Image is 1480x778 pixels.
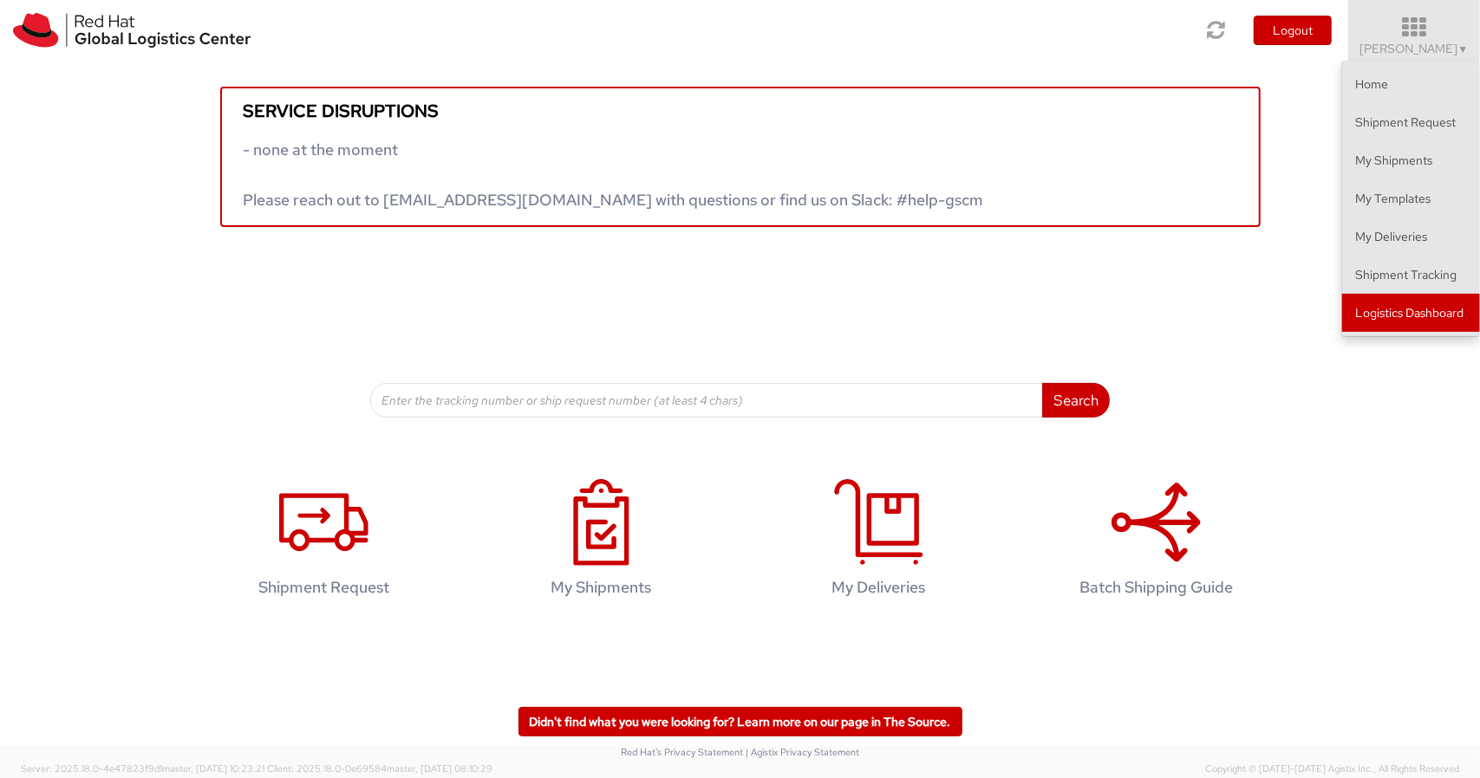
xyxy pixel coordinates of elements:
[1205,762,1459,776] span: Copyright © [DATE]-[DATE] Agistix Inc., All Rights Reserved
[1254,16,1332,45] button: Logout
[1045,579,1268,596] h4: Batch Shipping Guide
[267,762,492,775] span: Client: 2025.18.0-0e69584
[387,762,492,775] span: master, [DATE] 08:10:29
[1360,41,1469,56] span: [PERSON_NAME]
[244,139,984,210] span: - none at the moment Please reach out to [EMAIL_ADDRESS][DOMAIN_NAME] with questions or find us o...
[1042,383,1110,418] button: Search
[1342,294,1480,332] a: Logistics Dashboard
[1342,256,1480,294] a: Shipment Tracking
[21,762,264,775] span: Server: 2025.18.0-4e47823f9d1
[1027,461,1287,623] a: Batch Shipping Guide
[212,579,436,596] h4: Shipment Request
[1342,179,1480,217] a: My Templates
[1458,42,1469,56] span: ▼
[490,579,714,596] h4: My Shipments
[1342,217,1480,256] a: My Deliveries
[518,707,962,736] a: Didn't find what you were looking for? Learn more on our page in The Source.
[1342,103,1480,141] a: Shipment Request
[621,746,743,758] a: Red Hat's Privacy Statement
[220,87,1261,227] a: Service disruptions - none at the moment Please reach out to [EMAIL_ADDRESS][DOMAIN_NAME] with qu...
[1342,141,1480,179] a: My Shipments
[13,13,251,48] img: rh-logistics-00dfa346123c4ec078e1.svg
[194,461,454,623] a: Shipment Request
[767,579,991,596] h4: My Deliveries
[749,461,1009,623] a: My Deliveries
[162,762,264,775] span: master, [DATE] 10:23:21
[244,101,1237,120] h5: Service disruptions
[1342,65,1480,103] a: Home
[746,746,859,758] a: | Agistix Privacy Statement
[370,383,1044,418] input: Enter the tracking number or ship request number (at least 4 chars)
[472,461,732,623] a: My Shipments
